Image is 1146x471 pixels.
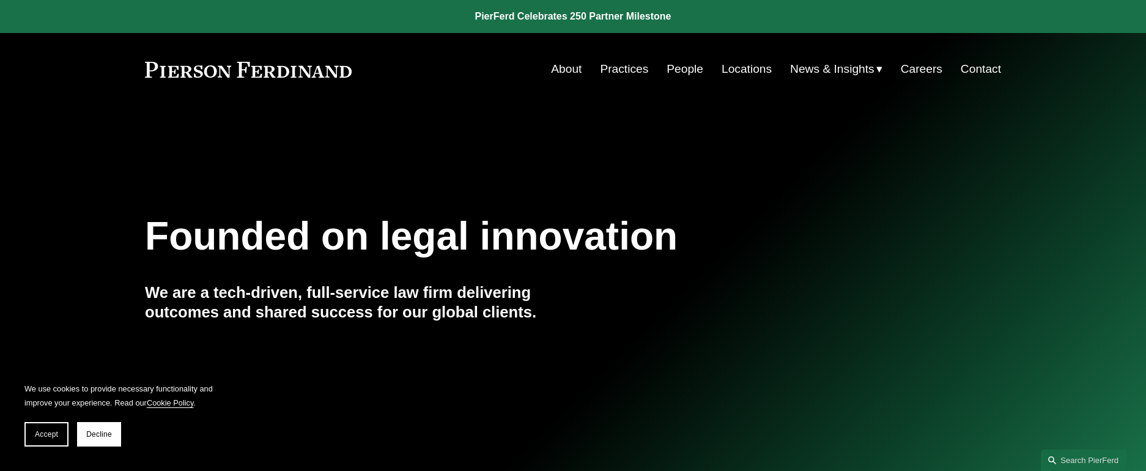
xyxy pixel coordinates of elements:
[147,398,194,407] a: Cookie Policy
[24,422,68,447] button: Accept
[961,57,1001,81] a: Contact
[24,382,220,410] p: We use cookies to provide necessary functionality and improve your experience. Read our .
[86,430,112,439] span: Decline
[790,57,882,81] a: folder dropdown
[145,283,573,322] h4: We are a tech-driven, full-service law firm delivering outcomes and shared success for our global...
[77,422,121,447] button: Decline
[145,214,859,259] h1: Founded on legal innovation
[551,57,582,81] a: About
[12,369,232,459] section: Cookie banner
[722,57,772,81] a: Locations
[1041,450,1126,471] a: Search this site
[667,57,703,81] a: People
[600,57,648,81] a: Practices
[35,430,58,439] span: Accept
[790,59,874,80] span: News & Insights
[901,57,942,81] a: Careers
